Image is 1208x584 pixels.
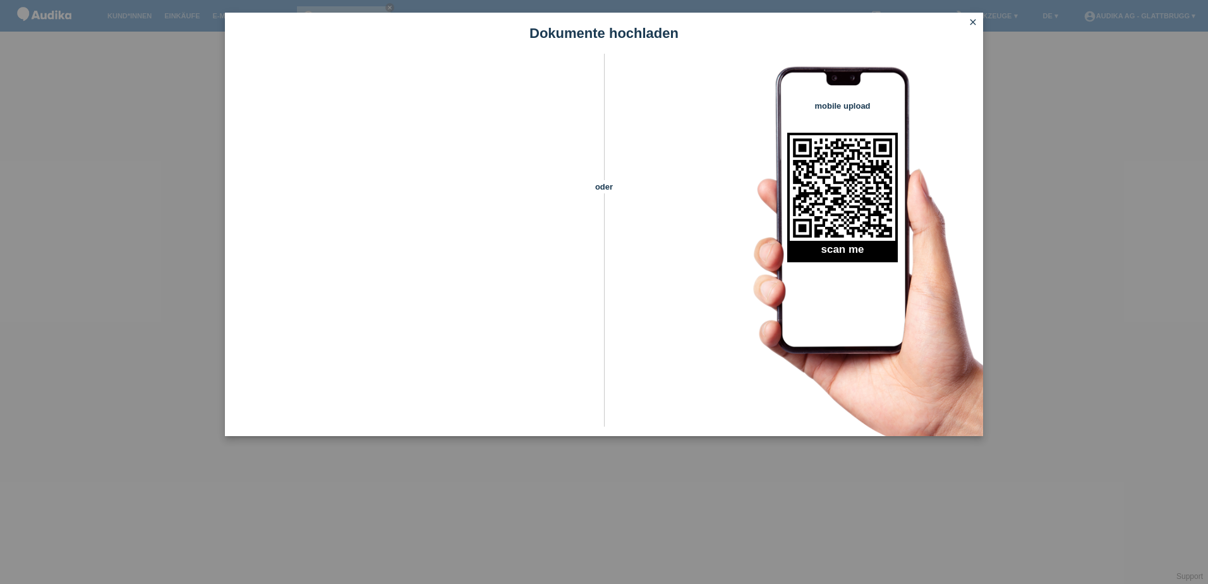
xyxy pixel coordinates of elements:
[244,85,582,401] iframe: Upload
[225,25,983,41] h1: Dokumente hochladen
[965,16,981,30] a: close
[582,180,626,193] span: oder
[968,17,978,27] i: close
[787,243,898,262] h2: scan me
[787,101,898,111] h4: mobile upload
